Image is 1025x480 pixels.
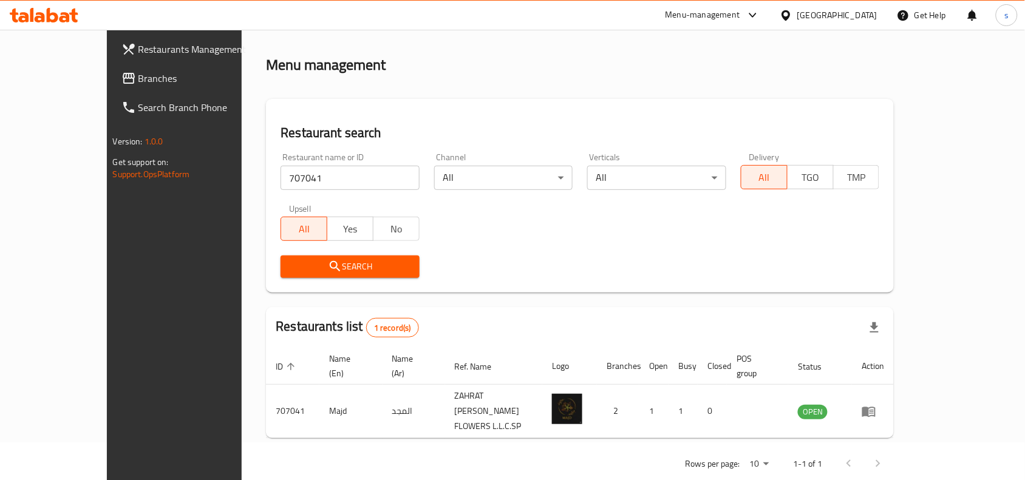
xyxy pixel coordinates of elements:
[373,217,420,241] button: No
[138,71,268,86] span: Branches
[839,169,875,186] span: TMP
[113,154,169,170] span: Get support on:
[266,55,386,75] h2: Menu management
[286,220,322,238] span: All
[552,394,582,424] img: Majd
[669,348,698,385] th: Busy
[685,456,740,472] p: Rows per page:
[113,166,190,182] a: Support.OpsPlatform
[367,322,418,334] span: 1 record(s)
[793,456,822,472] p: 1-1 of 1
[319,16,400,31] span: Menu management
[445,385,543,438] td: ZAHRAT [PERSON_NAME] FLOWERS L.L.C.SP
[749,153,780,161] label: Delivery
[639,348,669,385] th: Open
[862,404,884,419] div: Menu
[112,64,278,93] a: Branches
[833,165,880,189] button: TMP
[329,351,367,380] span: Name (En)
[798,359,837,374] span: Status
[112,93,278,122] a: Search Branch Phone
[290,259,410,274] span: Search
[113,134,143,149] span: Version:
[666,8,740,22] div: Menu-management
[1004,8,1009,22] span: s
[698,385,727,438] td: 0
[741,165,788,189] button: All
[597,348,639,385] th: Branches
[698,348,727,385] th: Closed
[112,35,278,64] a: Restaurants Management
[787,165,834,189] button: TGO
[266,348,894,438] table: enhanced table
[798,405,828,419] span: OPEN
[737,351,774,380] span: POS group
[145,134,163,149] span: 1.0.0
[332,220,369,238] span: Yes
[383,385,445,438] td: المجد
[138,100,268,115] span: Search Branch Phone
[587,166,726,190] div: All
[392,351,431,380] span: Name (Ar)
[281,255,420,278] button: Search
[597,385,639,438] td: 2
[455,359,508,374] span: Ref. Name
[746,169,783,186] span: All
[639,385,669,438] td: 1
[319,385,382,438] td: Majd
[792,169,829,186] span: TGO
[860,313,889,342] div: Export file
[852,348,894,385] th: Action
[281,217,327,241] button: All
[434,166,573,190] div: All
[327,217,373,241] button: Yes
[281,124,879,142] h2: Restaurant search
[281,166,420,190] input: Search for restaurant name or ID..
[289,205,312,213] label: Upsell
[542,348,597,385] th: Logo
[378,220,415,238] span: No
[669,385,698,438] td: 1
[797,8,877,22] div: [GEOGRAPHIC_DATA]
[276,317,418,337] h2: Restaurants list
[310,16,314,31] li: /
[276,359,299,374] span: ID
[744,455,774,473] div: Rows per page:
[266,385,319,438] td: 707041
[366,318,419,337] div: Total records count
[266,16,305,31] a: Home
[138,42,268,56] span: Restaurants Management
[798,405,828,419] div: OPEN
